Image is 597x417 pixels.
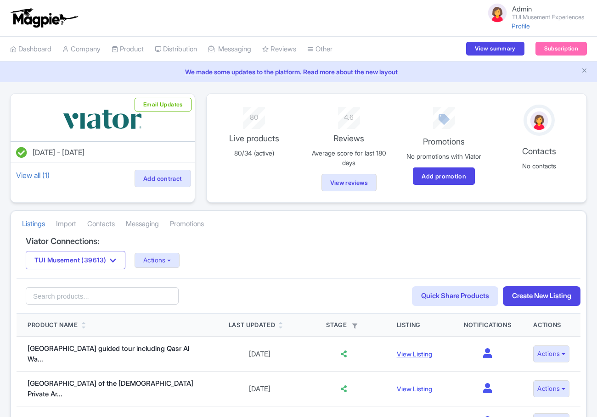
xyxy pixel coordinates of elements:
a: Import [56,211,76,237]
i: Filter by stage [352,323,357,328]
a: Quick Share Products [412,286,498,306]
h4: Viator Connections: [26,237,571,246]
a: Distribution [155,37,197,62]
a: Company [62,37,101,62]
p: 80/34 (active) [212,148,296,158]
span: Admin [512,5,532,13]
input: Search products... [26,287,179,305]
a: Messaging [208,37,251,62]
img: logo-ab69f6fb50320c5b225c76a69d11143b.png [8,8,79,28]
img: avatar_key_member-9c1dde93af8b07d7383eb8b5fb890c87.png [486,2,508,24]
div: Last Updated [229,321,276,330]
a: View all (1) [14,169,51,182]
p: No promotions with Viator [402,151,486,161]
th: Listing [386,314,453,337]
a: View Listing [397,350,432,358]
a: Other [307,37,332,62]
a: View Listing [397,385,432,393]
a: View summary [466,42,524,56]
div: 4.6 [307,107,391,123]
small: TUI Musement Experiences [512,14,584,20]
div: Product Name [28,321,78,330]
a: Add promotion [413,167,475,185]
img: vbqrramwp3xkpi4ekcjz.svg [61,105,144,134]
a: Product [112,37,144,62]
button: TUI Musement (39613) [26,251,125,269]
div: Stage [313,321,375,330]
button: Actions [135,253,180,268]
th: Actions [522,314,580,337]
a: Add contract [135,170,191,187]
a: Contacts [87,211,115,237]
p: Contacts [497,145,581,157]
a: Promotions [170,211,204,237]
a: Create New Listing [503,286,580,306]
button: Close announcement [581,66,588,77]
a: We made some updates to the platform. Read more about the new layout [6,67,591,77]
a: Listings [22,211,45,237]
p: Live products [212,132,296,145]
a: View reviews [321,174,377,191]
button: Actions [533,345,569,362]
p: No contacts [497,161,581,171]
p: Average score for last 180 days [307,148,391,167]
a: Admin TUI Musement Experiences [481,2,584,24]
a: Profile [512,22,530,30]
button: Actions [533,380,569,397]
span: [DATE] - [DATE] [33,148,84,157]
a: [GEOGRAPHIC_DATA] guided tour including Qasr Al Wa... [28,344,189,363]
th: Notifications [453,314,522,337]
a: Reviews [262,37,296,62]
td: [DATE] [218,337,302,372]
a: [GEOGRAPHIC_DATA] of the [DEMOGRAPHIC_DATA] Private Ar... [28,379,193,398]
a: Subscription [535,42,587,56]
p: Reviews [307,132,391,145]
a: Messaging [126,211,159,237]
img: avatar_key_member-9c1dde93af8b07d7383eb8b5fb890c87.png [529,110,550,132]
div: 80 [212,107,296,123]
td: [DATE] [218,372,302,406]
a: Dashboard [10,37,51,62]
p: Promotions [402,135,486,148]
button: Email Updates [135,98,191,111]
